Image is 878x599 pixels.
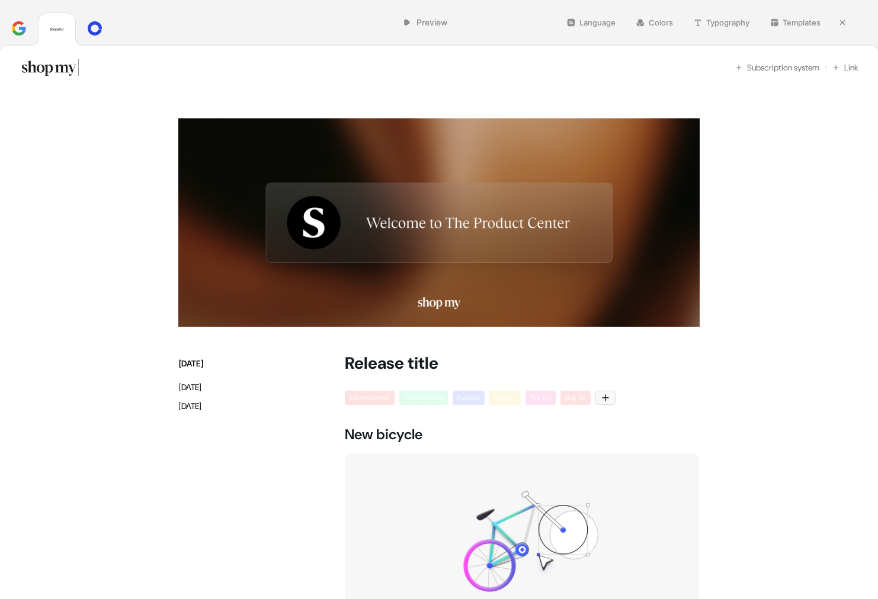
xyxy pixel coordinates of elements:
[50,22,64,37] img: d72d8370-dfec-4083-a48a-76da38def10f.png
[829,59,861,76] div: Link
[453,391,485,405] div: Feature
[630,14,678,31] button: Colors
[560,391,591,405] div: Bug fix
[345,425,699,444] h3: New bicycle
[345,356,699,371] h2: Release title
[732,59,822,76] div: Subscription system
[178,118,700,327] img: Hero image
[399,391,448,405] div: Performance
[179,380,245,394] li: [DATE]
[337,383,707,413] div: ImprovementPerformanceFeatureUpdatePro tipBug fix
[832,62,858,73] div: Link
[22,56,79,79] img: 30bdee20-5736-4b33-a761-79279f99d939.png
[561,14,621,31] button: Language
[764,14,826,31] button: Templates
[179,356,245,371] li: [DATE]
[489,391,521,405] div: Update
[345,391,395,405] div: Improvement
[397,13,453,32] a: Preview
[171,349,253,421] div: [DATE][DATE][DATE]
[735,62,819,73] div: Subscription system
[62,111,816,334] div: Hero image
[525,391,556,405] div: Pro tip
[179,399,245,413] li: [DATE]
[337,349,707,378] div: Release title
[688,14,755,31] button: Typography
